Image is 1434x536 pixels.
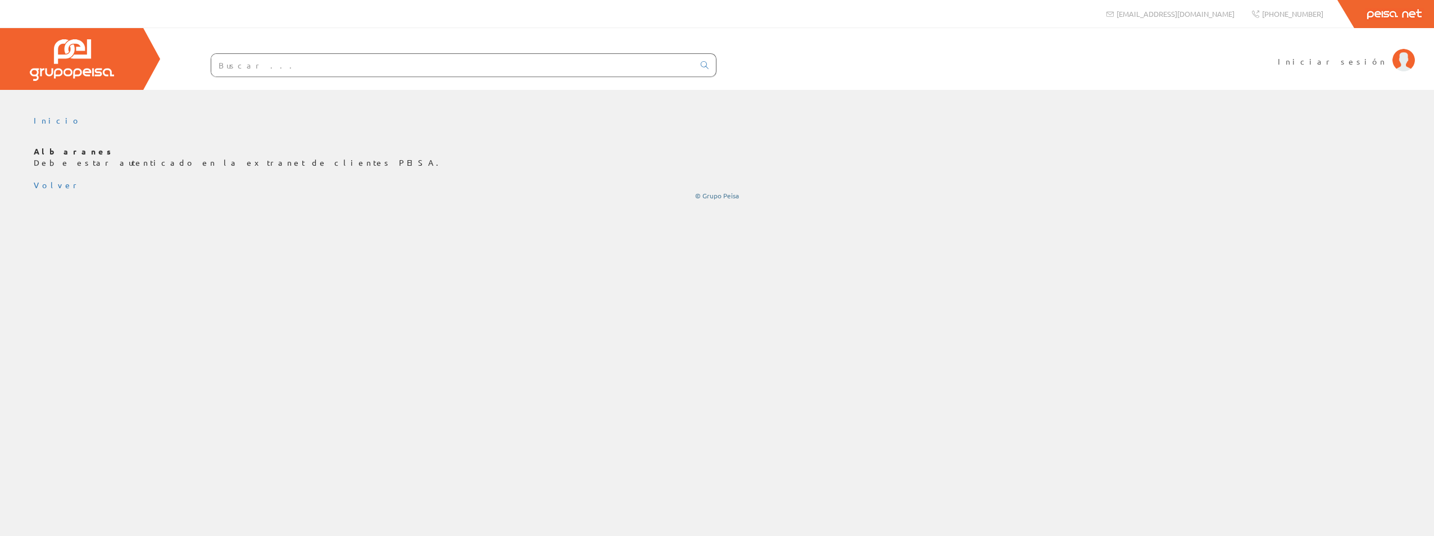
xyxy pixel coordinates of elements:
p: Debe estar autenticado en la extranet de clientes PEISA. [34,146,1400,169]
a: Inicio [34,115,81,125]
input: Buscar ... [211,54,694,76]
span: [EMAIL_ADDRESS][DOMAIN_NAME] [1117,9,1235,19]
img: Grupo Peisa [30,39,114,81]
b: Albaranes [34,146,115,156]
div: © Grupo Peisa [34,191,1400,201]
span: [PHONE_NUMBER] [1262,9,1323,19]
a: Volver [34,180,81,190]
span: Iniciar sesión [1278,56,1387,67]
a: Iniciar sesión [1278,47,1415,57]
